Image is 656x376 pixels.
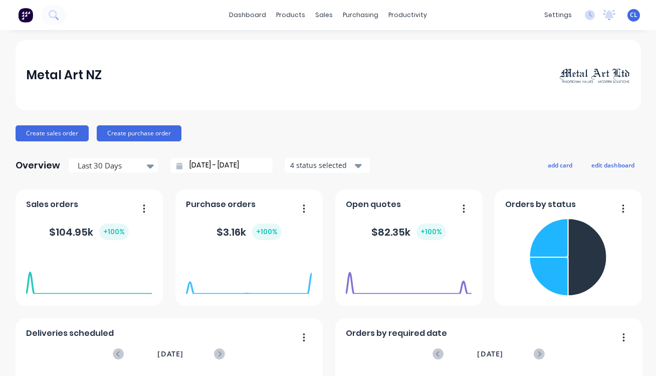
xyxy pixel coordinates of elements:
span: [DATE] [477,348,503,359]
a: dashboard [224,8,271,23]
div: $ 82.35k [371,224,446,240]
img: Factory [18,8,33,23]
button: edit dashboard [585,158,641,171]
span: Orders by status [505,199,576,211]
button: Create purchase order [97,125,181,141]
div: + 100 % [416,224,446,240]
div: products [271,8,310,23]
div: Metal Art NZ [26,65,102,85]
span: Purchase orders [186,199,256,211]
button: 4 status selected [285,158,370,173]
div: + 100 % [252,224,282,240]
div: + 100 % [99,224,129,240]
div: productivity [383,8,432,23]
div: Overview [16,155,60,175]
div: 4 status selected [290,160,353,170]
div: purchasing [338,8,383,23]
span: Orders by required date [346,327,447,339]
span: Sales orders [26,199,78,211]
button: Create sales order [16,125,89,141]
div: $ 104.95k [49,224,129,240]
span: Open quotes [346,199,401,211]
div: $ 3.16k [216,224,282,240]
div: settings [539,8,577,23]
img: Metal Art NZ [560,67,630,84]
span: [DATE] [157,348,183,359]
div: sales [310,8,338,23]
button: add card [541,158,579,171]
span: CL [630,11,637,20]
